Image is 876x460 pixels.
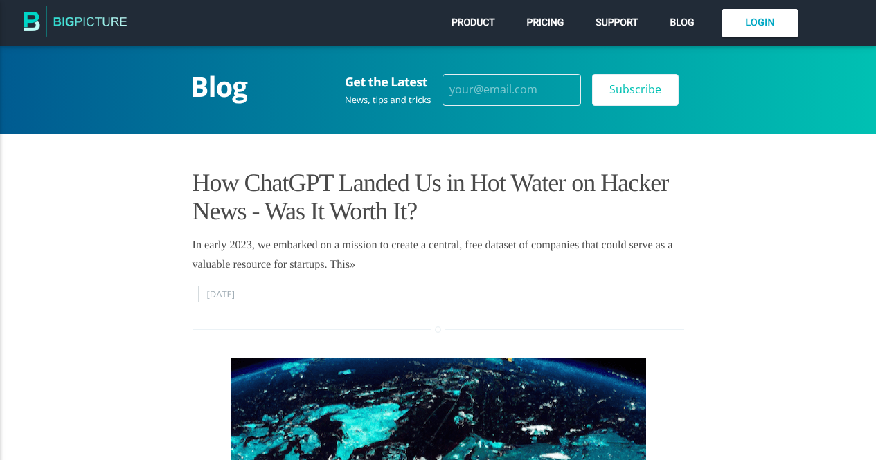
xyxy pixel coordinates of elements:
a: Blog [190,67,247,105]
span: Product [452,17,495,28]
a: How ChatGPT Landed Us in Hot Water on Hacker News - Was It Worth It? [193,169,669,225]
img: The BigPicture.io Blog [24,6,127,41]
span: Pricing [527,17,564,28]
span: » [350,258,355,270]
h3: Get the Latest [345,75,431,90]
a: Support [592,14,641,32]
a: Login [722,9,798,37]
div: News, tips and tricks [345,95,431,104]
a: Pricing [524,14,568,32]
time: [DATE] [198,286,235,302]
input: Subscribe [592,74,679,106]
a: Blog [666,14,697,32]
a: In early 2023, we embarked on a mission to create a central, free dataset of companies that could... [193,239,673,270]
input: your@email.com [443,74,581,106]
a: Product [448,14,499,32]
